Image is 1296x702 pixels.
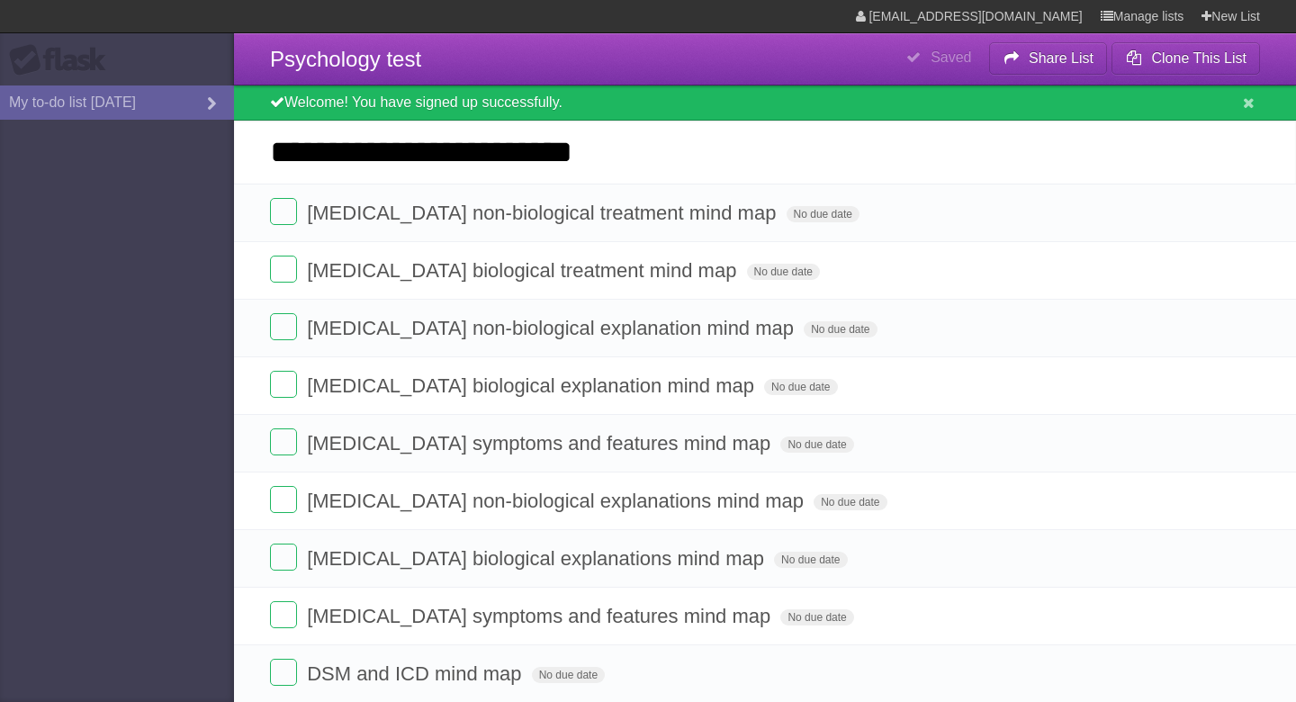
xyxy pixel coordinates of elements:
label: Done [270,486,297,513]
label: Done [270,256,297,283]
span: [MEDICAL_DATA] non-biological explanations mind map [307,490,808,512]
span: DSM and ICD mind map [307,662,526,685]
span: No due date [764,379,837,395]
label: Done [270,198,297,225]
label: Done [270,601,297,628]
span: [MEDICAL_DATA] symptoms and features mind map [307,432,775,454]
div: Flask [9,44,117,76]
span: [MEDICAL_DATA] non-biological treatment mind map [307,202,780,224]
span: No due date [780,609,853,625]
span: [MEDICAL_DATA] non-biological explanation mind map [307,317,798,339]
label: Done [270,313,297,340]
label: Done [270,659,297,686]
span: [MEDICAL_DATA] biological explanation mind map [307,374,759,397]
label: Done [270,371,297,398]
span: No due date [804,321,877,337]
span: No due date [787,206,859,222]
b: Share List [1029,50,1093,66]
span: No due date [814,494,886,510]
button: Share List [989,42,1108,75]
label: Done [270,428,297,455]
span: Psychology test [270,47,421,71]
b: Clone This List [1151,50,1246,66]
b: Saved [931,49,971,65]
span: No due date [780,436,853,453]
span: No due date [532,667,605,683]
span: [MEDICAL_DATA] symptoms and features mind map [307,605,775,627]
span: No due date [747,264,820,280]
span: [MEDICAL_DATA] biological explanations mind map [307,547,769,570]
button: Clone This List [1111,42,1260,75]
label: Done [270,544,297,571]
span: [MEDICAL_DATA] biological treatment mind map [307,259,741,282]
div: Welcome! You have signed up successfully. [234,85,1296,121]
span: No due date [774,552,847,568]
